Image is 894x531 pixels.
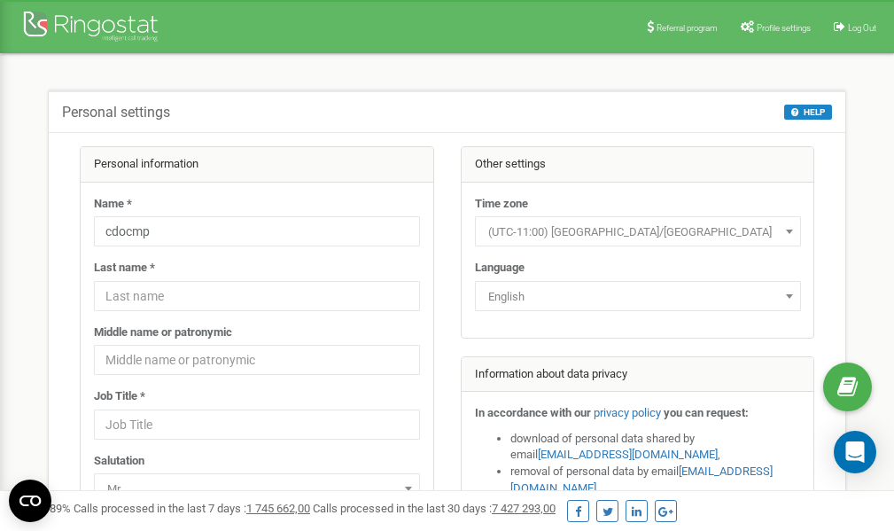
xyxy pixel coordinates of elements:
[481,220,795,245] span: (UTC-11:00) Pacific/Midway
[74,502,310,515] span: Calls processed in the last 7 days :
[94,196,132,213] label: Name *
[313,502,556,515] span: Calls processed in the last 30 days :
[94,473,420,504] span: Mr.
[475,260,525,277] label: Language
[462,147,814,183] div: Other settings
[475,196,528,213] label: Time zone
[481,285,795,309] span: English
[94,388,145,405] label: Job Title *
[81,147,433,183] div: Personal information
[492,502,556,515] u: 7 427 293,00
[594,406,661,419] a: privacy policy
[94,345,420,375] input: Middle name or patronymic
[757,23,811,33] span: Profile settings
[657,23,718,33] span: Referral program
[510,464,801,496] li: removal of personal data by email ,
[62,105,170,121] h5: Personal settings
[475,406,591,419] strong: In accordance with our
[834,431,876,473] div: Open Intercom Messenger
[538,448,718,461] a: [EMAIL_ADDRESS][DOMAIN_NAME]
[784,105,832,120] button: HELP
[94,410,420,440] input: Job Title
[462,357,814,393] div: Information about data privacy
[94,324,232,341] label: Middle name or patronymic
[475,216,801,246] span: (UTC-11:00) Pacific/Midway
[246,502,310,515] u: 1 745 662,00
[94,260,155,277] label: Last name *
[94,453,144,470] label: Salutation
[510,431,801,464] li: download of personal data shared by email ,
[94,281,420,311] input: Last name
[848,23,876,33] span: Log Out
[664,406,749,419] strong: you can request:
[94,216,420,246] input: Name
[9,480,51,522] button: Open CMP widget
[100,477,414,502] span: Mr.
[475,281,801,311] span: English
